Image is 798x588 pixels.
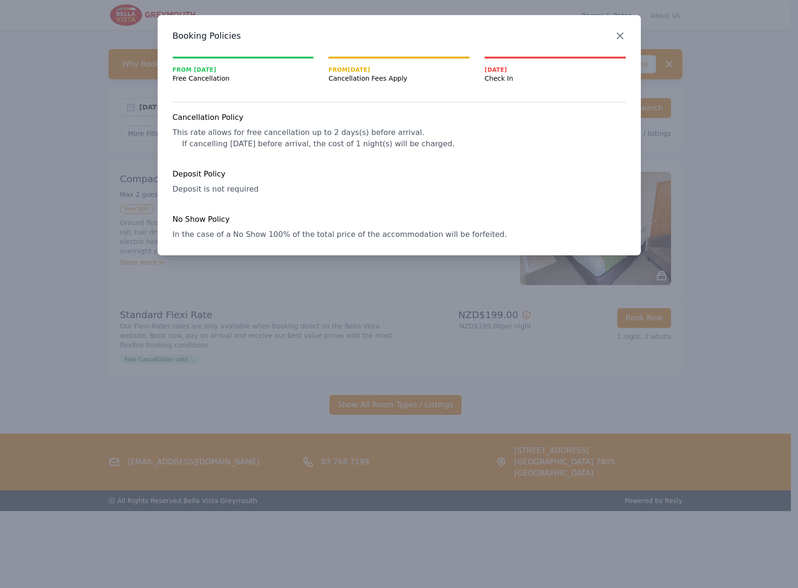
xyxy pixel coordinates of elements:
span: This rate allows for free cancellation up to 2 days(s) before arrival. If cancelling [DATE] befor... [173,128,455,148]
span: Check In [485,74,626,83]
nav: Progress mt-20 [173,57,626,83]
span: Free Cancellation [173,74,314,83]
span: In the case of a No Show 100% of the total price of the accommodation will be forfeited. [173,230,507,239]
span: Cancellation Fees Apply [328,74,470,83]
span: [DATE] [485,66,626,74]
span: Deposit is not required [173,185,259,193]
h4: No Show Policy [173,214,626,225]
span: From [DATE] [173,66,314,74]
h4: Cancellation Policy [173,112,626,123]
h4: Deposit Policy [173,168,626,180]
h3: Booking Policies [173,30,626,42]
span: From [DATE] [328,66,470,74]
